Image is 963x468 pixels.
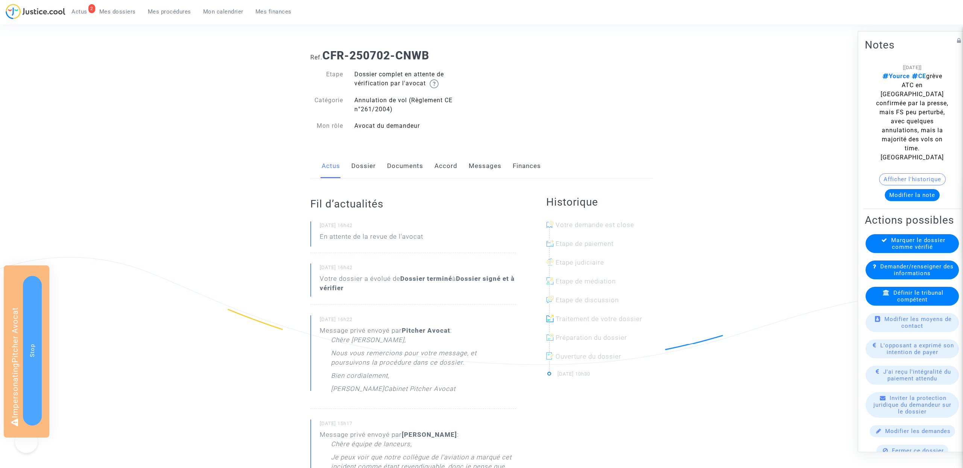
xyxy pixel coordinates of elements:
[556,221,634,229] span: Votre demande est close
[876,72,948,161] span: grève ATC en [GEOGRAPHIC_DATA] confirmée par la presse, mais FS peu perturbé, avec quelques annul...
[29,344,36,357] span: Stop
[384,384,456,397] p: Cabinet Pitcher Avocat
[197,6,249,17] a: Mon calendrier
[310,54,322,61] span: Ref.
[469,154,501,179] a: Messages
[331,384,384,397] p: [PERSON_NAME]
[320,222,516,232] small: [DATE] 16h42
[879,173,946,185] button: Afficher l'historique
[331,348,516,371] p: Nous vous remercions pour votre message, et poursuivons la procédure dans ce dossier.
[320,264,516,274] small: [DATE] 16h42
[99,8,136,15] span: Mes dossiers
[903,64,922,70] span: [[DATE]]
[402,327,450,334] b: Pitcher Avocat
[893,289,943,303] span: Définir le tribunal compétent
[249,6,298,17] a: Mes finances
[310,197,516,211] h2: Fil d’actualités
[322,154,340,179] a: Actus
[255,8,292,15] span: Mes finances
[93,6,142,17] a: Mes dossiers
[885,427,951,434] span: Modifier les demandes
[305,96,349,114] div: Catégorie
[910,72,926,79] span: CE
[430,79,439,88] img: help.svg
[402,431,457,438] b: [PERSON_NAME]
[546,195,653,209] h2: Historique
[331,371,389,384] p: Bien cordialement,
[880,342,954,355] span: L'opposant a exprimé son intention de payer
[320,326,516,397] div: Message privé envoyé par :
[400,275,452,282] b: Dossier terminé
[331,439,412,453] p: Chère équipe de lanceurs,
[885,189,940,201] button: Modifier la note
[892,447,944,454] span: Fermer ce dossier
[884,315,952,329] span: Modifier les moyens de contact
[320,274,516,293] div: Votre dossier a évolué de à
[305,121,349,130] div: Mon rôle
[320,420,516,430] small: [DATE] 15h17
[148,8,191,15] span: Mes procédures
[305,70,349,88] div: Etape
[513,154,541,179] a: Finances
[880,263,954,276] span: Demander/renseigner des informations
[349,70,481,88] div: Dossier complet en attente de vérification par l'avocat
[320,232,423,245] p: En attente de la revue de l'avocat
[320,316,516,326] small: [DATE] 16h22
[873,394,951,415] span: Inviter la protection juridique du demandeur sur le dossier
[142,6,197,17] a: Mes procédures
[865,213,960,226] h2: Actions possibles
[71,8,87,15] span: Actus
[65,6,93,17] a: 2Actus
[387,154,423,179] a: Documents
[349,96,481,114] div: Annulation de vol (Règlement CE n°261/2004)
[4,265,49,438] div: Impersonating
[203,8,243,15] span: Mon calendrier
[15,430,38,453] iframe: Help Scout Beacon - Open
[322,49,429,62] b: CFR-250702-CNWB
[349,121,481,130] div: Avocat du demandeur
[23,276,42,426] button: Stop
[882,72,910,79] span: Yource
[891,236,945,250] span: Marquer le dossier comme vérifié
[6,4,65,19] img: jc-logo.svg
[331,335,406,348] p: Chère [PERSON_NAME],
[883,368,951,382] span: J'ai reçu l'intégralité du paiement attendu
[88,4,95,13] div: 2
[865,38,960,51] h2: Notes
[434,154,457,179] a: Accord
[351,154,376,179] a: Dossier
